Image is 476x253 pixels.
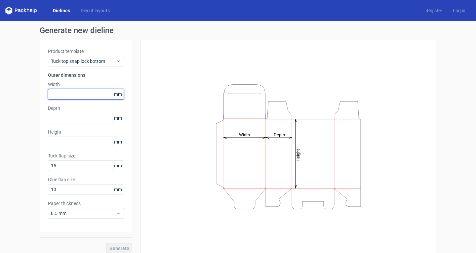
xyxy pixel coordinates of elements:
[448,7,471,14] a: Log in
[48,176,124,183] label: Glue flap size
[296,149,300,161] tspan: Height
[48,48,124,55] label: Product template
[48,81,124,88] label: Width
[420,7,448,14] a: Register
[112,113,124,123] span: mm
[75,7,115,14] a: Diecut layouts
[48,152,124,159] label: Tuck flap size
[112,185,124,194] span: mm
[112,137,124,147] span: mm
[239,132,250,137] tspan: Width
[48,129,124,135] label: Height
[51,210,116,217] span: 0.5 mm
[112,161,124,171] span: mm
[274,132,285,137] tspan: Depth
[48,105,124,111] label: Depth
[51,58,116,64] span: Tuck top snap lock bottom
[48,200,124,207] label: Paper thickness
[48,7,75,14] a: Dielines
[40,26,436,34] h1: Generate new dieline
[112,89,124,99] span: mm
[48,72,124,78] h3: Outer dimensions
